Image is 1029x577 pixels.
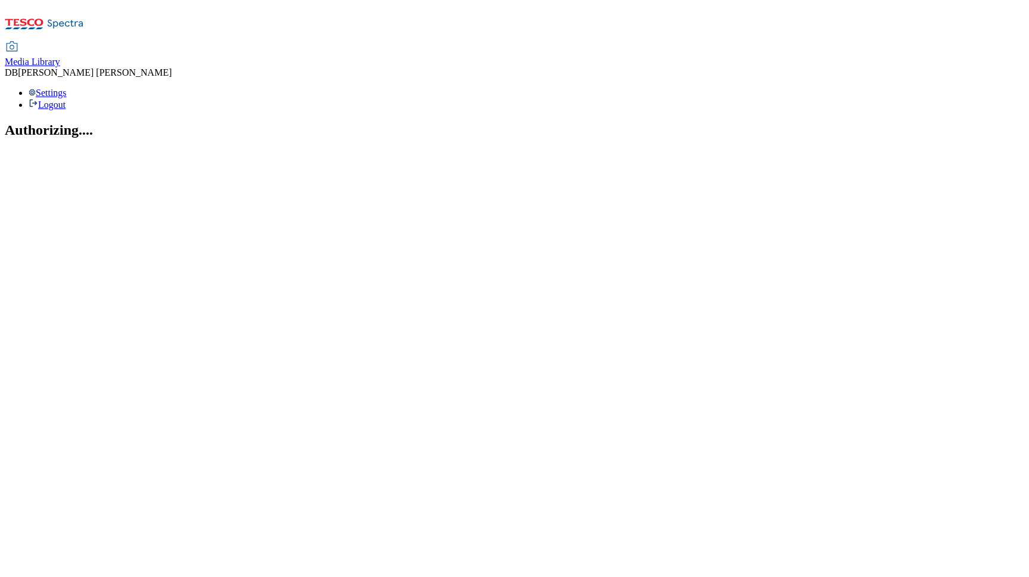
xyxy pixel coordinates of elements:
span: Media Library [5,57,60,67]
a: Logout [29,100,66,110]
span: [PERSON_NAME] [PERSON_NAME] [18,67,171,77]
a: Settings [29,88,67,98]
span: DB [5,67,18,77]
a: Media Library [5,42,60,67]
h2: Authorizing.... [5,122,1024,138]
